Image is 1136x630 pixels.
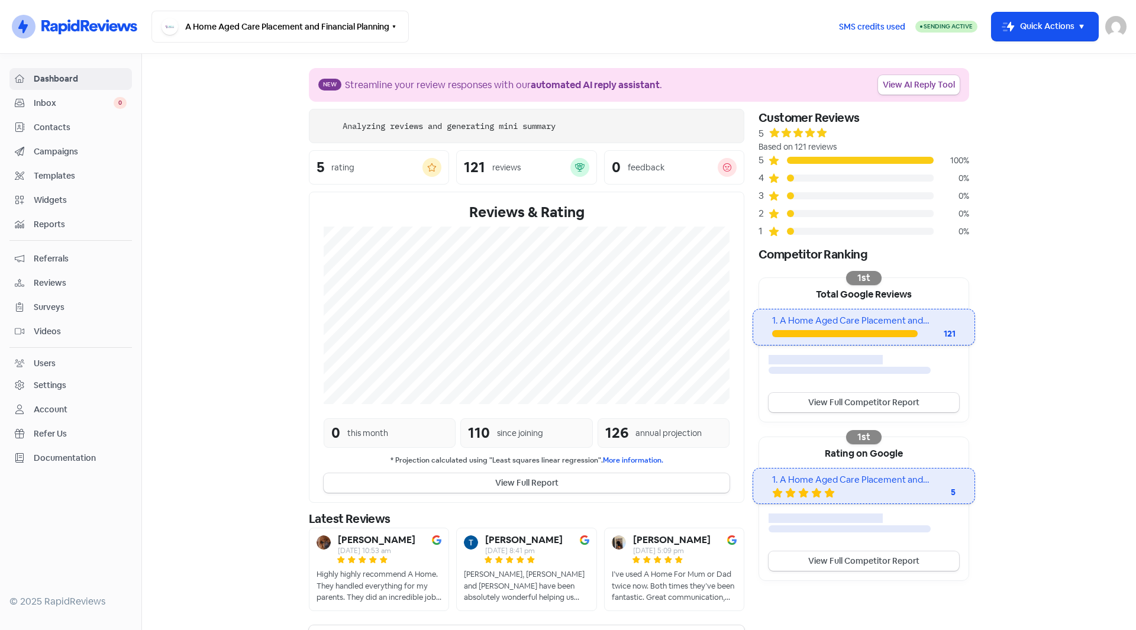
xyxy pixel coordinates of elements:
[580,535,589,545] img: Image
[934,172,969,185] div: 0%
[628,161,664,174] div: feedback
[9,92,132,114] a: Inbox 0
[612,568,737,603] div: I’ve used A Home For Mum or Dad twice now. Both times they’ve been fantastic. Great communication...
[151,11,409,43] button: A Home Aged Care Placement and Financial Planning
[839,21,905,33] span: SMS credits used
[1105,16,1127,37] img: User
[464,568,589,603] div: [PERSON_NAME], [PERSON_NAME] and [PERSON_NAME] have been absolutely wonderful helping us find the...
[331,161,354,174] div: rating
[769,393,959,412] a: View Full Competitor Report
[485,547,563,554] div: [DATE] 8:41 pm
[34,97,114,109] span: Inbox
[9,353,132,374] a: Users
[34,277,127,289] span: Reviews
[338,535,415,545] b: [PERSON_NAME]
[309,150,449,185] a: 5rating
[759,206,768,221] div: 2
[324,473,730,493] button: View Full Report
[34,428,127,440] span: Refer Us
[9,399,132,421] a: Account
[492,161,521,174] div: reviews
[338,547,415,554] div: [DATE] 10:53 am
[934,225,969,238] div: 0%
[456,150,596,185] a: 121reviews
[9,165,132,187] a: Templates
[34,403,67,416] div: Account
[603,455,663,465] a: More information.
[9,189,132,211] a: Widgets
[34,452,127,464] span: Documentation
[829,20,915,32] a: SMS credits used
[34,325,127,338] span: Videos
[612,535,626,550] img: Avatar
[34,146,127,158] span: Campaigns
[934,208,969,220] div: 0%
[34,73,127,85] span: Dashboard
[727,535,737,545] img: Image
[317,535,331,550] img: Avatar
[9,423,132,445] a: Refer Us
[34,253,127,265] span: Referrals
[759,245,969,263] div: Competitor Ranking
[331,422,340,444] div: 0
[635,427,702,440] div: annual projection
[772,473,955,487] div: 1. A Home Aged Care Placement and Financial Planning
[846,430,882,444] div: 1st
[324,202,730,223] div: Reviews & Rating
[759,278,969,309] div: Total Google Reviews
[309,510,744,528] div: Latest Reviews
[759,224,768,238] div: 1
[531,79,660,91] b: automated AI reply assistant
[772,314,955,328] div: 1. A Home Aged Care Placement and Financial Planning
[9,296,132,318] a: Surveys
[317,160,324,175] div: 5
[432,535,441,545] img: Image
[924,22,973,30] span: Sending Active
[759,171,768,185] div: 4
[317,568,441,603] div: Highly highly recommend A Home. They handled everything for my parents. They did an incredible jo...
[769,551,959,571] a: View Full Competitor Report
[9,321,132,343] a: Videos
[759,141,969,153] div: Based on 121 reviews
[9,374,132,396] a: Settings
[633,547,711,554] div: [DATE] 5:09 pm
[759,437,969,468] div: Rating on Google
[915,20,977,34] a: Sending Active
[934,190,969,202] div: 0%
[324,455,730,466] small: * Projection calculated using "Least squares linear regression".
[934,154,969,167] div: 100%
[9,595,132,609] div: © 2025 RapidReviews
[34,218,127,231] span: Reports
[759,109,969,127] div: Customer Reviews
[34,121,127,134] span: Contacts
[633,535,711,545] b: [PERSON_NAME]
[759,153,768,167] div: 5
[497,427,543,440] div: since joining
[464,535,478,550] img: Avatar
[846,271,882,285] div: 1st
[9,272,132,294] a: Reviews
[343,120,556,133] div: Analyzing reviews and generating mini summary
[759,127,764,141] div: 5
[918,328,956,340] div: 121
[345,78,662,92] div: Streamline your review responses with our .
[34,170,127,182] span: Templates
[9,447,132,469] a: Documentation
[347,427,388,440] div: this month
[992,12,1098,41] button: Quick Actions
[605,422,628,444] div: 126
[9,141,132,163] a: Campaigns
[612,160,621,175] div: 0
[34,379,66,392] div: Settings
[9,214,132,235] a: Reports
[9,248,132,270] a: Referrals
[34,357,56,370] div: Users
[604,150,744,185] a: 0feedback
[878,75,960,95] a: View AI Reply Tool
[34,194,127,206] span: Widgets
[464,160,485,175] div: 121
[908,486,956,499] div: 5
[34,301,127,314] span: Surveys
[114,97,127,109] span: 0
[318,79,341,91] span: New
